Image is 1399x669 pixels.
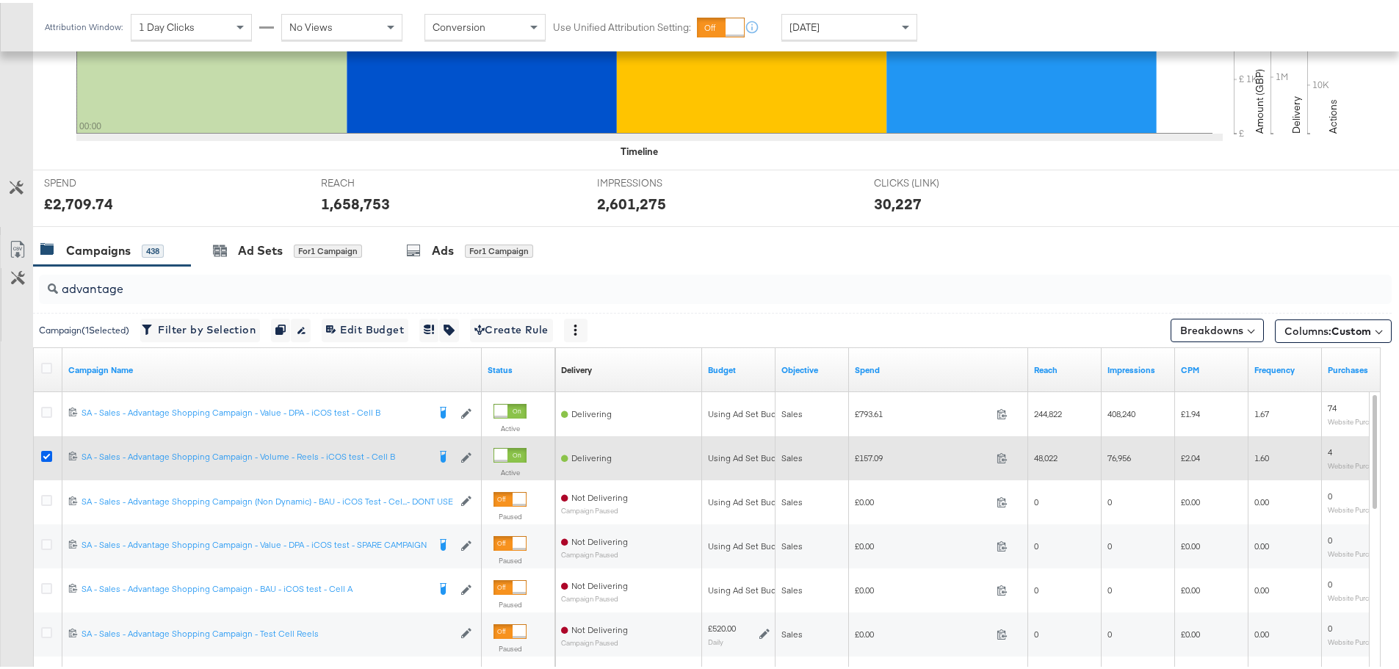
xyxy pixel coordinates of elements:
[1254,538,1269,549] span: 0.00
[1034,493,1038,505] span: 0
[82,448,427,460] div: SA - Sales - Advantage Shopping Campaign - Volume - Reels - iCOS test - Cell B
[1181,405,1200,416] span: £1.94
[781,449,803,460] span: Sales
[82,625,453,637] div: SA - Sales - Advantage Shopping Campaign - Test Cell Reels
[1181,538,1200,549] span: £0.00
[571,449,612,460] span: Delivering
[82,580,427,592] div: SA - Sales - Advantage Shopping Campaign - BAU - iCOS test - Cell A
[145,318,256,336] span: Filter by Selection
[82,493,453,505] a: SA - Sales - Advantage Shopping Campaign (Non Dynamic) - BAU - iCOS Test - Cel...- DONT USE
[1254,626,1269,637] span: 0.00
[561,636,628,644] sub: Campaign Paused
[1328,576,1332,587] span: 0
[465,242,533,255] div: for 1 Campaign
[82,580,427,595] a: SA - Sales - Advantage Shopping Campaign - BAU - iCOS test - Cell A
[1181,626,1200,637] span: £0.00
[561,592,628,600] sub: Campaign Paused
[1328,590,1387,599] sub: Website Purchases
[553,18,691,32] label: Use Unified Attribution Setting:
[571,621,628,632] span: Not Delivering
[1181,361,1243,373] a: The average cost you've paid to have 1,000 impressions of your ad.
[1331,322,1371,335] span: Custom
[142,242,164,255] div: 438
[1328,414,1387,423] sub: Website Purchases
[68,361,476,373] a: Your campaign name.
[1328,634,1387,643] sub: Website Purchases
[1328,399,1337,411] span: 74
[561,548,628,556] sub: Campaign Paused
[1171,316,1264,339] button: Breakdowns
[1254,493,1269,505] span: 0.00
[1181,493,1200,505] span: £0.00
[58,266,1268,294] input: Search Campaigns by Name, ID or Objective
[855,582,991,593] span: £0.00
[874,190,922,211] div: 30,227
[1107,538,1112,549] span: 0
[1328,502,1387,511] sub: Website Purchases
[494,509,527,518] label: Paused
[1107,449,1131,460] span: 76,956
[1254,449,1269,460] span: 1.60
[855,405,991,416] span: £793.61
[1254,405,1269,416] span: 1.67
[1254,582,1269,593] span: 0.00
[1034,538,1038,549] span: 0
[321,190,390,211] div: 1,658,753
[781,538,803,549] span: Sales
[238,239,283,256] div: Ad Sets
[781,493,803,505] span: Sales
[1328,444,1332,455] span: 4
[289,18,333,31] span: No Views
[855,538,991,549] span: £0.00
[1034,626,1038,637] span: 0
[597,190,666,211] div: 2,601,275
[708,361,770,373] a: The maximum amount you're willing to spend on your ads, on average each day or over the lifetime ...
[488,361,549,373] a: Shows the current state of your Ad Campaign.
[1034,449,1058,460] span: 48,022
[494,553,527,563] label: Paused
[855,493,991,505] span: £0.00
[1290,93,1303,131] text: Delivery
[139,18,195,31] span: 1 Day Clicks
[432,239,454,256] div: Ads
[321,173,431,187] span: REACH
[855,626,991,637] span: £0.00
[708,405,789,417] div: Using Ad Set Budget
[44,173,154,187] span: SPEND
[82,404,427,416] div: SA - Sales - Advantage Shopping Campaign - Value - DPA - iCOS test - Cell B
[781,405,803,416] span: Sales
[1328,458,1387,467] sub: Website Purchases
[1326,96,1340,131] text: Actions
[494,597,527,607] label: Paused
[571,533,628,544] span: Not Delivering
[1275,317,1392,340] button: Columns:Custom
[82,536,427,551] a: SA - Sales - Advantage Shopping Campaign - Value - DPA - iCOS test - SPARE CAMPAIGN
[571,405,612,416] span: Delivering
[326,318,404,336] span: Edit Budget
[1107,626,1112,637] span: 0
[1107,361,1169,373] a: The number of times your ad was served. On mobile apps an ad is counted as served the first time ...
[708,493,789,505] div: Using Ad Set Budget
[474,318,549,336] span: Create Rule
[1107,405,1135,416] span: 408,240
[1107,493,1112,505] span: 0
[597,173,707,187] span: IMPRESSIONS
[781,626,803,637] span: Sales
[1284,321,1371,336] span: Columns:
[82,625,453,637] a: SA - Sales - Advantage Shopping Campaign - Test Cell Reels
[781,582,803,593] span: Sales
[1328,532,1332,543] span: 0
[789,18,820,31] span: [DATE]
[44,190,113,211] div: £2,709.74
[44,19,123,29] div: Attribution Window:
[781,361,843,373] a: Your campaign's objective.
[1328,546,1387,555] sub: Website Purchases
[1328,488,1332,499] span: 0
[571,577,628,588] span: Not Delivering
[708,620,736,632] div: £520.00
[494,421,527,430] label: Active
[140,316,260,339] button: Filter by Selection
[494,641,527,651] label: Paused
[855,449,991,460] span: £157.09
[1181,582,1200,593] span: £0.00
